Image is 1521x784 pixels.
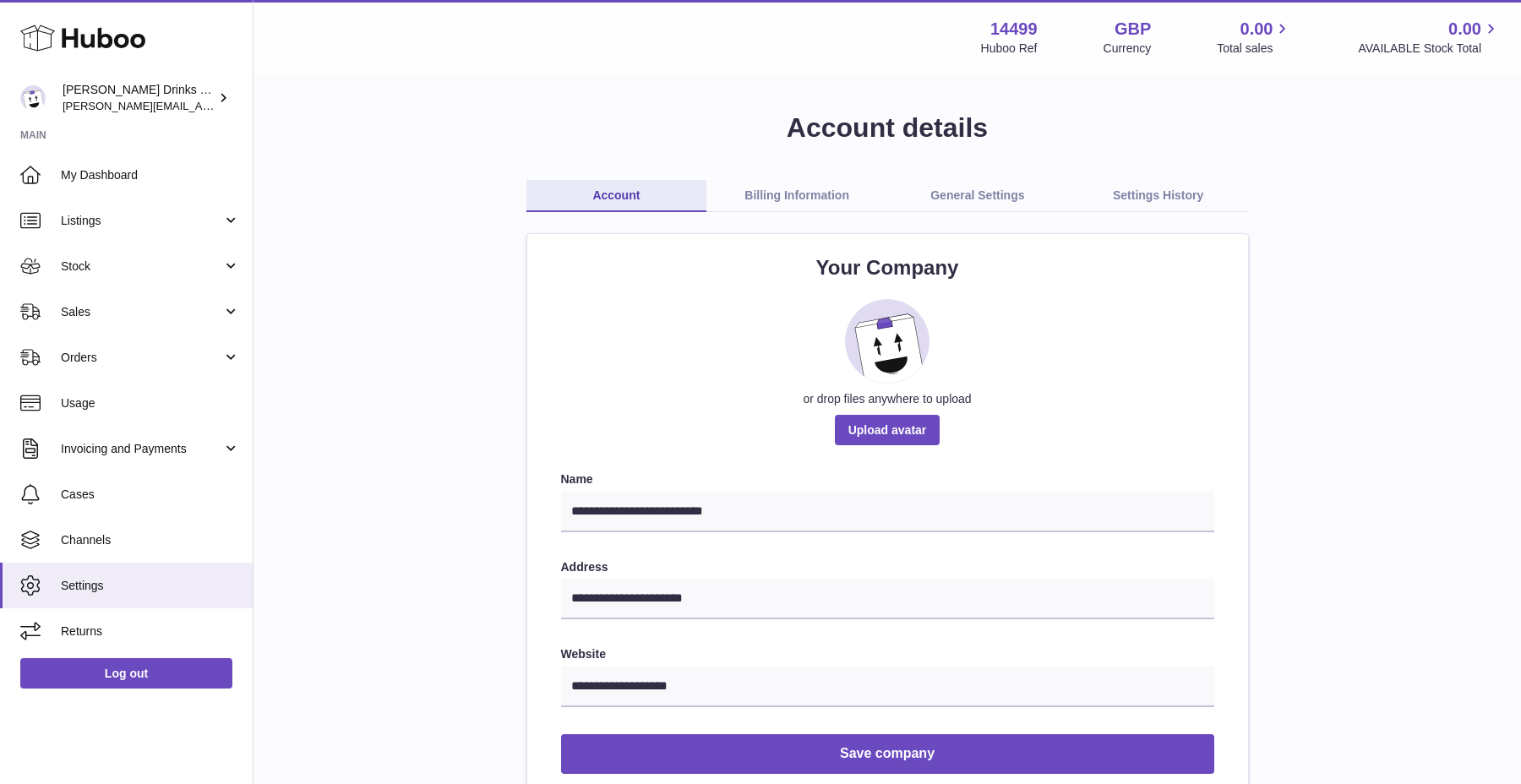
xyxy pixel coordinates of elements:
a: Settings History [1068,180,1249,212]
a: 0.00 Total sales [1217,18,1292,57]
a: 0.00 AVAILABLE Stock Total [1358,18,1501,57]
a: Log out [20,658,232,689]
label: Name [561,471,1214,487]
label: Address [561,559,1214,575]
span: Orders [61,350,222,366]
strong: GBP [1115,18,1151,41]
span: Cases [61,487,240,503]
button: Save company [561,734,1214,774]
a: Account [526,180,707,212]
span: 0.00 [1448,18,1481,41]
span: Sales [61,304,222,320]
span: Usage [61,395,240,411]
div: [PERSON_NAME] Drinks LTD (t/a Zooz) [63,82,215,114]
span: AVAILABLE Stock Total [1358,41,1501,57]
img: placeholder_image.svg [845,299,929,384]
a: General Settings [887,180,1068,212]
span: Stock [61,259,222,275]
h2: Your Company [561,254,1214,281]
span: 0.00 [1240,18,1273,41]
div: Huboo Ref [981,41,1038,57]
img: daniel@zoosdrinks.com [20,85,46,111]
span: My Dashboard [61,167,240,183]
span: Invoicing and Payments [61,441,222,457]
h1: Account details [281,110,1494,146]
span: Returns [61,623,240,640]
span: Upload avatar [835,415,940,445]
span: Listings [61,213,222,229]
span: Total sales [1217,41,1292,57]
strong: 14499 [990,18,1038,41]
label: Website [561,646,1214,662]
span: [PERSON_NAME][EMAIL_ADDRESS][DOMAIN_NAME] [63,99,339,112]
div: Currency [1104,41,1152,57]
div: or drop files anywhere to upload [561,391,1214,407]
span: Settings [61,578,240,594]
a: Billing Information [706,180,887,212]
span: Channels [61,532,240,548]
